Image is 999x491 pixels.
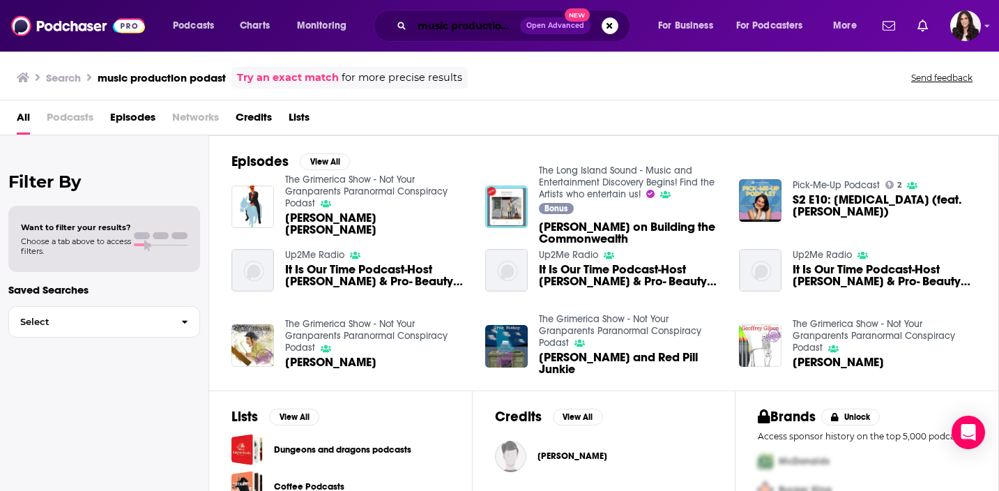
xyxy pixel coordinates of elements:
span: Charts [240,16,270,36]
span: [PERSON_NAME] and Red Pill Junkie [539,352,722,375]
a: Pete Mancini on Building the Commonwealth [485,186,528,228]
a: Jamie Janover [285,356,376,368]
button: Unlock [821,409,880,425]
img: Podchaser - Follow, Share and Rate Podcasts [11,13,145,39]
span: Monitoring [297,16,346,36]
a: Pick-Me-Up Podcast [793,179,880,191]
span: Want to filter your results? [21,222,131,232]
a: Try an exact match [237,70,339,86]
a: Show notifications dropdown [877,14,901,38]
button: Rozzy WyattRozzy Wyatt [495,434,713,478]
span: [PERSON_NAME] [793,356,884,368]
a: Greg Bishop and Red Pill Junkie [539,352,722,375]
a: Charts [231,15,278,37]
span: It Is Our Time Podcast-Host [PERSON_NAME] & Pro- Beauty Guest [PERSON_NAME] [793,264,976,287]
a: 2 [885,181,902,189]
a: ListsView All [231,408,319,425]
img: Greg Bishop and Red Pill Junkie [485,325,528,368]
span: More [833,16,857,36]
button: View All [269,409,319,425]
a: Dungeons and dragons podcasts [231,434,263,465]
a: Krish Thrash Weston [285,212,468,236]
a: Lists [289,106,310,135]
button: open menu [287,15,365,37]
span: For Business [658,16,713,36]
span: Podcasts [173,16,214,36]
a: The Grimerica Show - Not Your Granparents Paranormal Conspiracy Podast [793,318,955,354]
h2: Credits [495,408,542,425]
h2: Lists [231,408,258,425]
img: It Is Our Time Podcast-Host Belinda Baker & Pro- Beauty Guest Kezia McNeal Curry [739,249,781,292]
span: [PERSON_NAME] [285,356,376,368]
a: Geoffrey Gilson [793,356,884,368]
img: User Profile [950,10,981,41]
a: EpisodesView All [231,153,350,170]
button: Select [8,306,200,338]
img: S2 E10: Teeth Whitening (feat. Jordan Leonard) [739,179,781,222]
h2: Brands [758,408,816,425]
a: Credits [236,106,272,135]
a: It Is Our Time Podcast-Host Belinda Baker & Pro- Beauty Guest Kezia McNeal Curry [793,264,976,287]
span: Logged in as RebeccaShapiro [950,10,981,41]
h2: Episodes [231,153,289,170]
span: Networks [172,106,219,135]
button: Open AdvancedNew [520,17,590,34]
a: Show notifications dropdown [912,14,933,38]
span: It Is Our Time Podcast-Host [PERSON_NAME] & Pro- Beauty Guest [PERSON_NAME] [285,264,468,287]
a: The Grimerica Show - Not Your Granparents Paranormal Conspiracy Podast [285,318,448,354]
button: open menu [163,15,232,37]
img: First Pro Logo [752,447,779,476]
p: Saved Searches [8,283,200,296]
a: The Grimerica Show - Not Your Granparents Paranormal Conspiracy Podast [285,174,448,209]
a: Dungeons and dragons podcasts [274,442,411,458]
span: S2 E10: [MEDICAL_DATA] (feat. [PERSON_NAME]) [793,194,976,218]
span: Select [9,317,170,326]
div: Open Intercom Messenger [952,416,985,449]
p: Access sponsor history on the top 5,000 podcasts. [758,431,976,441]
a: It Is Our Time Podcast-Host Belinda Baker & Pro- Beauty Guest Kezia McNeal Curry [285,264,468,287]
span: Podcasts [47,106,93,135]
button: View All [553,409,603,425]
a: It Is Our Time Podcast-Host Belinda Baker & Pro- Beauty Guest Kezia McNeal Curry [539,264,722,287]
span: [PERSON_NAME] [PERSON_NAME] [285,212,468,236]
img: Geoffrey Gilson [739,324,781,367]
span: New [565,8,590,22]
button: open menu [823,15,874,37]
h2: Filter By [8,172,200,192]
button: open menu [648,15,731,37]
img: Rozzy Wyatt [495,441,526,472]
a: CreditsView All [495,408,603,425]
img: Krish Thrash Weston [231,186,274,228]
img: It Is Our Time Podcast-Host Belinda Baker & Pro- Beauty Guest Kezia McNeal Curry [231,249,274,292]
h3: Search [46,71,81,84]
span: Choose a tab above to access filters. [21,236,131,256]
img: Jamie Janover [231,324,274,367]
a: Pete Mancini on Building the Commonwealth [539,221,722,245]
a: Rozzy Wyatt [537,451,607,462]
span: for more precise results [342,70,462,86]
div: Search podcasts, credits, & more... [387,10,643,42]
input: Search podcasts, credits, & more... [412,15,520,37]
a: Up2Me Radio [285,249,344,261]
button: Show profile menu [950,10,981,41]
a: The Long Island Sound - Music and Entertainment Discovery Begins! Find the Artists who entertain us! [539,165,715,200]
a: Up2Me Radio [793,249,852,261]
h3: music production podast [98,71,226,84]
span: McDonalds [779,455,830,467]
a: Episodes [110,106,155,135]
span: It Is Our Time Podcast-Host [PERSON_NAME] & Pro- Beauty Guest [PERSON_NAME] [539,264,722,287]
span: [PERSON_NAME] [537,451,607,462]
a: All [17,106,30,135]
button: open menu [727,15,823,37]
a: Up2Me Radio [539,249,598,261]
